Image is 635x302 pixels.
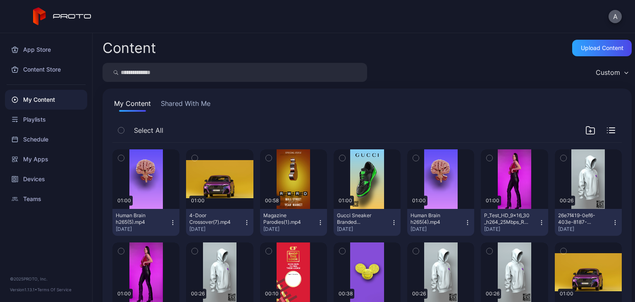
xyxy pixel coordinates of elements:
[555,209,622,236] button: 26e7f419-0ef6-403e-8187-4e42e4206fec(46).mp4[DATE]
[334,209,401,236] button: Gucci Sneaker Branded Color(2).mp4[DATE]
[558,212,604,225] div: 26e7f419-0ef6-403e-8187-4e42e4206fec(46).mp4
[337,212,382,225] div: Gucci Sneaker Branded Color(2).mp4
[37,287,72,292] a: Terms Of Service
[5,129,87,149] a: Schedule
[189,226,243,232] div: [DATE]
[186,209,253,236] button: 4-Door Crossover(7).mp4[DATE]
[411,212,456,225] div: Human Brain h265(4).mp4
[581,45,623,51] div: Upload Content
[103,41,156,55] div: Content
[558,226,612,232] div: [DATE]
[263,212,309,225] div: Magazine Parodies(1).mp4
[481,209,548,236] button: P_Test_HD_9x16_30_h264_25Mbps_Rec709_2ch(15).mp4[DATE]
[263,226,317,232] div: [DATE]
[5,110,87,129] a: Playlists
[10,276,82,282] div: © 2025 PROTO, Inc.
[116,226,169,232] div: [DATE]
[134,125,163,135] span: Select All
[5,149,87,169] a: My Apps
[112,209,179,236] button: Human Brain h265(5).mp4[DATE]
[5,40,87,60] a: App Store
[112,98,153,112] button: My Content
[411,226,464,232] div: [DATE]
[337,226,391,232] div: [DATE]
[5,90,87,110] a: My Content
[159,98,212,112] button: Shared With Me
[5,60,87,79] a: Content Store
[484,212,530,225] div: P_Test_HD_9x16_30_h264_25Mbps_Rec709_2ch(15).mp4
[189,212,235,225] div: 4-Door Crossover(7).mp4
[484,226,538,232] div: [DATE]
[609,10,622,23] button: A
[572,40,632,56] button: Upload Content
[592,63,632,82] button: Custom
[5,169,87,189] a: Devices
[596,68,620,77] div: Custom
[407,209,474,236] button: Human Brain h265(4).mp4[DATE]
[5,189,87,209] a: Teams
[260,209,327,236] button: Magazine Parodies(1).mp4[DATE]
[116,212,161,225] div: Human Brain h265(5).mp4
[10,287,37,292] span: Version 1.13.1 •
